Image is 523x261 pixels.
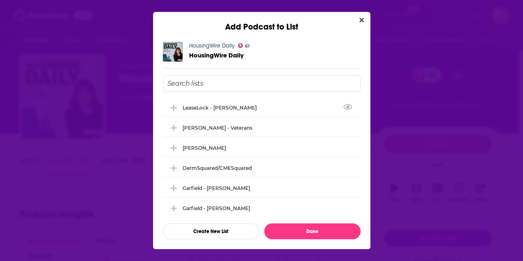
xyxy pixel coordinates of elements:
[189,42,235,49] a: HousingWire Daily
[163,75,361,239] div: Add Podcast To List
[183,165,252,171] div: DermSquared/CMESquared
[183,205,250,211] div: Garfield - [PERSON_NAME]
[245,44,249,48] span: 61
[189,52,244,59] a: HousingWire Daily
[163,98,361,117] div: LeaseLock - Greg Willet
[183,185,250,191] div: Garfield - [PERSON_NAME]
[183,105,262,111] div: LeaseLock - [PERSON_NAME]
[163,42,183,62] img: HousingWire Daily
[163,199,361,217] div: Garfield - Steve Galbreath
[238,43,250,48] a: 61
[264,223,361,239] button: Done
[356,15,367,25] button: Close
[189,51,244,59] span: HousingWire Daily
[163,119,361,137] div: Ray Garfield - Veterans
[257,109,262,110] button: View Link
[183,125,252,131] div: [PERSON_NAME] - Veterans
[163,223,259,239] button: Create New List
[163,159,361,177] div: DermSquared/CMESquared
[163,179,361,197] div: Garfield - Ray Garfield
[163,139,361,157] div: Janine LeaseLock
[183,145,226,151] div: [PERSON_NAME]
[163,75,361,92] input: Search lists
[153,12,370,32] div: Add Podcast to List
